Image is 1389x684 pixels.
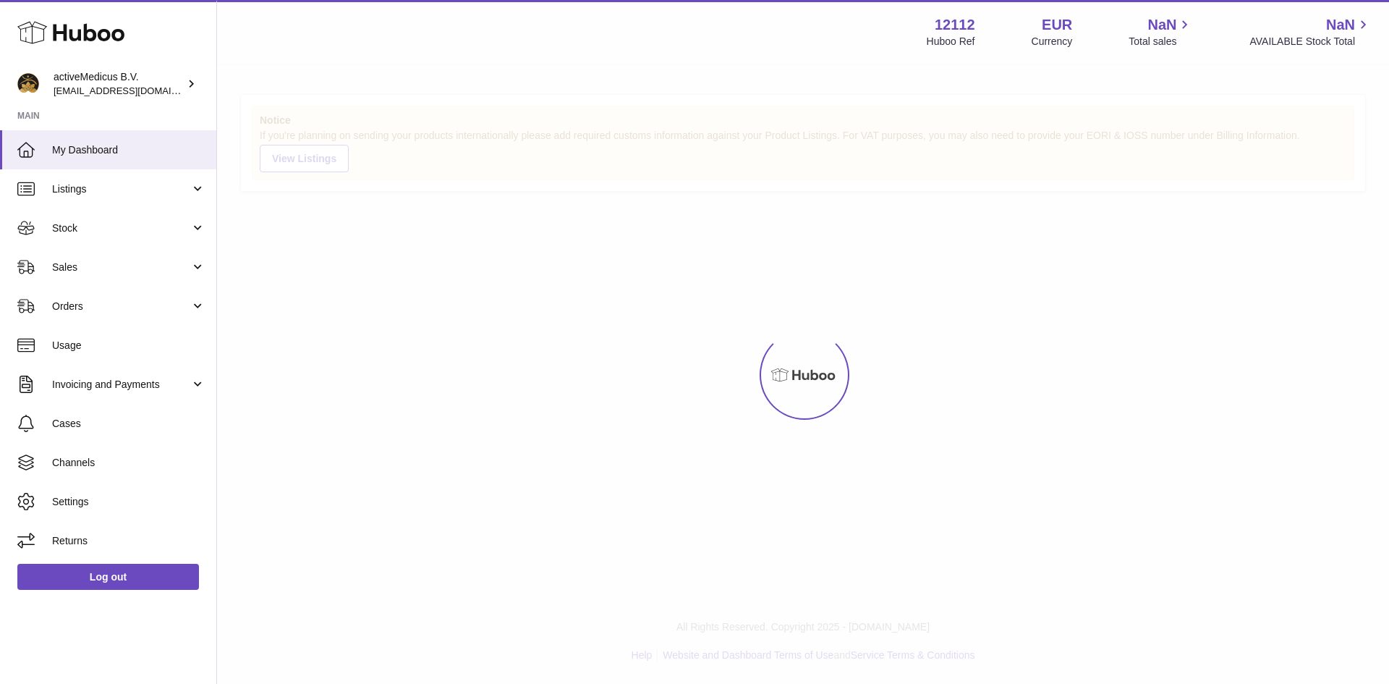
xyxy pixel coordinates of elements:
[52,417,205,431] span: Cases
[1249,15,1372,48] a: NaN AVAILABLE Stock Total
[54,85,213,96] span: [EMAIL_ADDRESS][DOMAIN_NAME]
[52,495,205,509] span: Settings
[1032,35,1073,48] div: Currency
[1326,15,1355,35] span: NaN
[17,564,199,590] a: Log out
[935,15,975,35] strong: 12112
[1042,15,1072,35] strong: EUR
[1129,35,1193,48] span: Total sales
[52,261,190,274] span: Sales
[1249,35,1372,48] span: AVAILABLE Stock Total
[52,300,190,313] span: Orders
[1147,15,1176,35] span: NaN
[52,456,205,470] span: Channels
[54,70,184,98] div: activeMedicus B.V.
[52,534,205,548] span: Returns
[17,73,39,95] img: internalAdmin-12112@internal.huboo.com
[52,143,205,157] span: My Dashboard
[52,182,190,196] span: Listings
[52,339,205,352] span: Usage
[52,378,190,392] span: Invoicing and Payments
[1129,15,1193,48] a: NaN Total sales
[927,35,975,48] div: Huboo Ref
[52,221,190,235] span: Stock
